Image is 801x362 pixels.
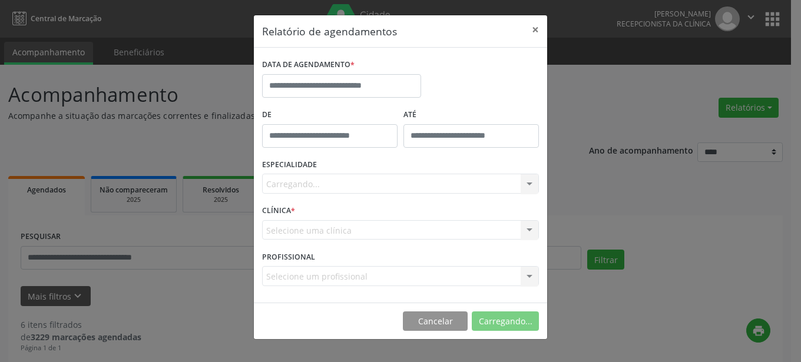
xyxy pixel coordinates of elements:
[262,106,398,124] label: De
[403,106,539,124] label: ATÉ
[262,156,317,174] label: ESPECIALIDADE
[262,248,315,266] label: PROFISSIONAL
[262,56,355,74] label: DATA DE AGENDAMENTO
[472,311,539,331] button: Carregando...
[262,24,397,39] h5: Relatório de agendamentos
[524,15,547,44] button: Close
[403,311,468,331] button: Cancelar
[262,202,295,220] label: CLÍNICA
